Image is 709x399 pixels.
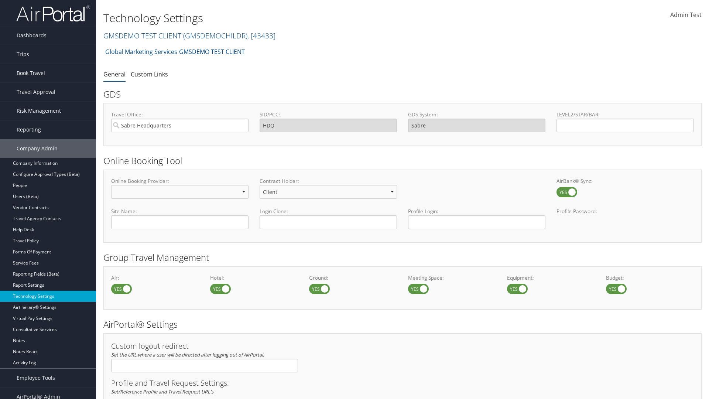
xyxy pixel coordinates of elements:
[556,177,694,185] label: AirBank® Sync:
[408,274,496,282] label: Meeting Space:
[103,10,502,26] h1: Technology Settings
[17,120,41,139] span: Reporting
[131,70,168,78] a: Custom Links
[17,45,29,64] span: Trips
[309,274,397,282] label: Ground:
[111,111,249,118] label: Travel Office:
[111,177,249,185] label: Online Booking Provider:
[183,31,247,41] span: ( GMSDEMOCHILDR )
[103,88,696,100] h2: GDS
[556,208,694,229] label: Profile Password:
[17,83,55,101] span: Travel Approval
[210,274,298,282] label: Hotel:
[111,351,264,358] em: Set the URL where a user will be directed after logging out of AirPortal.
[111,388,213,395] em: Set/Reference Profile and Travel Request URL's
[17,64,45,82] span: Book Travel
[105,44,177,59] a: Global Marketing Services
[670,4,702,27] a: Admin Test
[670,11,702,19] span: Admin Test
[260,208,397,215] label: Login Clone:
[111,208,249,215] label: Site Name:
[16,5,90,22] img: airportal-logo.png
[507,274,595,282] label: Equipment:
[103,154,702,167] h2: Online Booking Tool
[103,70,126,78] a: General
[17,102,61,120] span: Risk Management
[103,31,275,41] a: GMSDEMO TEST CLIENT
[111,342,298,350] h3: Custom logout redirect
[408,111,545,118] label: GDS System:
[556,187,577,197] label: AirBank® Sync
[556,111,694,118] label: LEVEL2/STAR/BAR:
[247,31,275,41] span: , [ 43433 ]
[103,318,702,331] h2: AirPortal® Settings
[179,44,245,59] a: GMSDEMO TEST CLIENT
[111,274,199,282] label: Air:
[111,379,694,387] h3: Profile and Travel Request Settings:
[260,177,397,185] label: Contract Holder:
[408,215,545,229] input: Profile Login:
[17,139,58,158] span: Company Admin
[260,111,397,118] label: SID/PCC:
[408,208,545,229] label: Profile Login:
[17,369,55,387] span: Employee Tools
[103,251,702,264] h2: Group Travel Management
[17,26,47,45] span: Dashboards
[606,274,694,282] label: Budget:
